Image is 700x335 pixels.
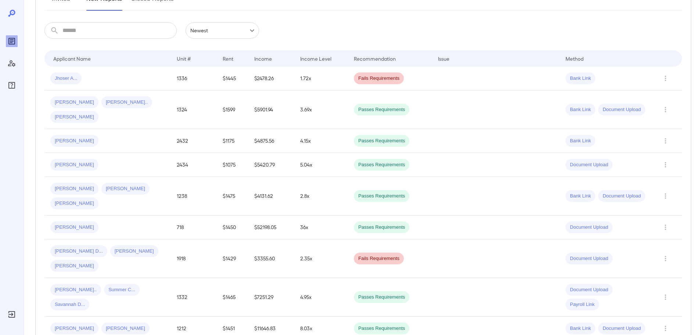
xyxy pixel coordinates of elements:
span: Document Upload [598,193,645,200]
td: 4.95x [294,278,348,317]
td: 1332 [171,278,217,317]
div: Income Level [300,54,331,63]
td: $4875.56 [248,129,294,153]
td: $1429 [217,239,248,278]
td: 2.35x [294,239,348,278]
span: [PERSON_NAME].. [50,286,101,293]
span: [PERSON_NAME] [50,224,98,231]
td: $5420.79 [248,153,294,177]
span: Passes Requirements [354,106,409,113]
td: $52198.05 [248,215,294,239]
span: [PERSON_NAME] [50,138,98,145]
td: $7251.29 [248,278,294,317]
span: [PERSON_NAME] [50,161,98,168]
button: Row Actions [660,253,671,264]
button: Row Actions [660,159,671,171]
td: 2432 [171,129,217,153]
td: 5.04x [294,153,348,177]
span: Summer C... [104,286,140,293]
span: Payroll Link [566,301,599,308]
span: Savannah D... [50,301,89,308]
span: Passes Requirements [354,138,409,145]
span: Bank Link [566,325,595,332]
td: $1175 [217,129,248,153]
span: [PERSON_NAME] [50,325,98,332]
span: Bank Link [566,75,595,82]
td: 3.69x [294,90,348,129]
span: Document Upload [566,224,613,231]
div: Income [254,54,272,63]
button: Row Actions [660,322,671,334]
span: Bank Link [566,193,595,200]
div: Method [566,54,584,63]
span: Passes Requirements [354,193,409,200]
div: Rent [223,54,234,63]
span: Document Upload [598,106,645,113]
button: Row Actions [660,104,671,115]
span: Passes Requirements [354,224,409,231]
span: [PERSON_NAME].. [101,99,152,106]
span: [PERSON_NAME] [50,99,98,106]
span: Document Upload [566,286,613,293]
td: 1336 [171,67,217,90]
td: $1475 [217,177,248,215]
span: [PERSON_NAME] D... [50,248,107,255]
span: Document Upload [598,325,645,332]
div: Issue [438,54,450,63]
span: Document Upload [566,161,613,168]
td: 1.72x [294,67,348,90]
button: Row Actions [660,72,671,84]
td: 718 [171,215,217,239]
div: Manage Users [6,57,18,69]
td: $1599 [217,90,248,129]
span: [PERSON_NAME] [50,200,98,207]
div: Applicant Name [53,54,91,63]
span: [PERSON_NAME] [101,185,150,192]
span: [PERSON_NAME] [101,325,150,332]
td: $1465 [217,278,248,317]
td: $3355.60 [248,239,294,278]
span: Document Upload [566,255,613,262]
span: Passes Requirements [354,161,409,168]
td: $4131.62 [248,177,294,215]
div: Unit # [177,54,191,63]
td: 2.8x [294,177,348,215]
span: Passes Requirements [354,294,409,301]
span: Bank Link [566,138,595,145]
div: Newest [186,22,259,39]
div: Reports [6,35,18,47]
td: 1238 [171,177,217,215]
div: Recommendation [354,54,396,63]
span: [PERSON_NAME] [110,248,158,255]
button: Row Actions [660,135,671,147]
span: Fails Requirements [354,75,404,82]
td: 4.15x [294,129,348,153]
td: 1324 [171,90,217,129]
span: [PERSON_NAME] [50,114,98,121]
td: 2434 [171,153,217,177]
span: Fails Requirements [354,255,404,262]
span: [PERSON_NAME] [50,185,98,192]
div: Log Out [6,309,18,320]
span: [PERSON_NAME] [50,263,98,270]
td: 1918 [171,239,217,278]
td: $1450 [217,215,248,239]
td: $1075 [217,153,248,177]
div: FAQ [6,79,18,91]
td: 36x [294,215,348,239]
span: Bank Link [566,106,595,113]
span: Jhoser A... [50,75,82,82]
td: $5901.94 [248,90,294,129]
td: $2478.26 [248,67,294,90]
button: Row Actions [660,291,671,303]
button: Row Actions [660,190,671,202]
td: $1445 [217,67,248,90]
button: Row Actions [660,221,671,233]
span: Passes Requirements [354,325,409,332]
